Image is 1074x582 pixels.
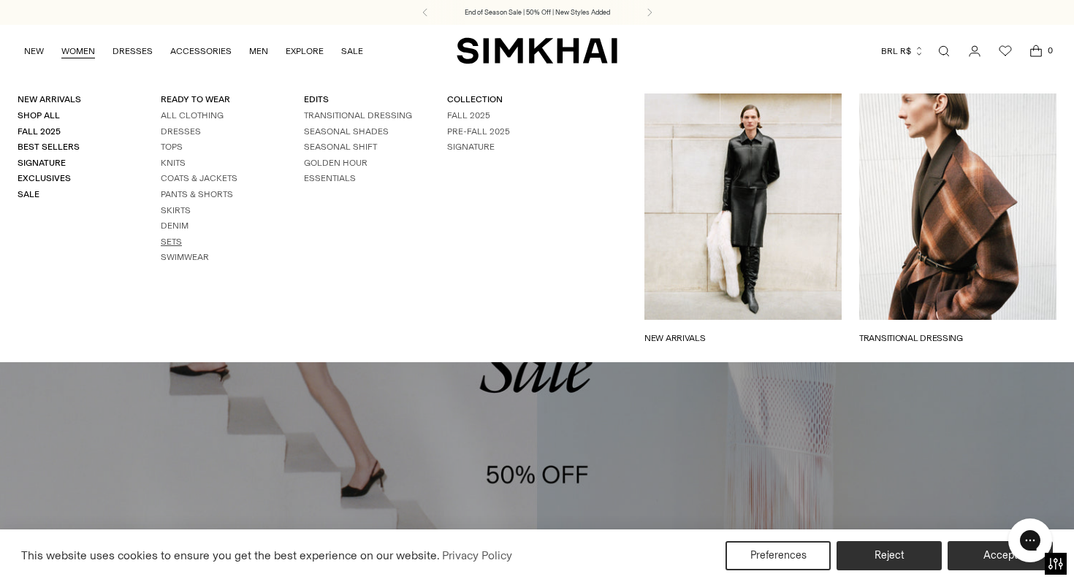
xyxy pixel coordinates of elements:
[113,35,153,67] a: DRESSES
[61,35,95,67] a: WOMEN
[465,7,610,18] a: End of Season Sale | 50% Off | New Styles Added
[1021,37,1051,66] a: Open cart modal
[948,541,1053,570] button: Accept
[24,35,44,67] a: NEW
[1043,44,1056,57] span: 0
[725,541,831,570] button: Preferences
[249,35,268,67] a: MEN
[457,37,617,65] a: SIMKHAI
[170,35,232,67] a: ACCESSORIES
[440,545,514,567] a: Privacy Policy (opens in a new tab)
[286,35,324,67] a: EXPLORE
[21,548,440,562] span: This website uses cookies to ensure you get the best experience on our website.
[929,37,959,66] a: Open search modal
[837,541,942,570] button: Reject
[960,37,989,66] a: Go to the account page
[1001,513,1059,567] iframe: Gorgias live chat messenger
[881,35,924,67] button: BRL R$
[341,35,363,67] a: SALE
[991,37,1020,66] a: Wishlist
